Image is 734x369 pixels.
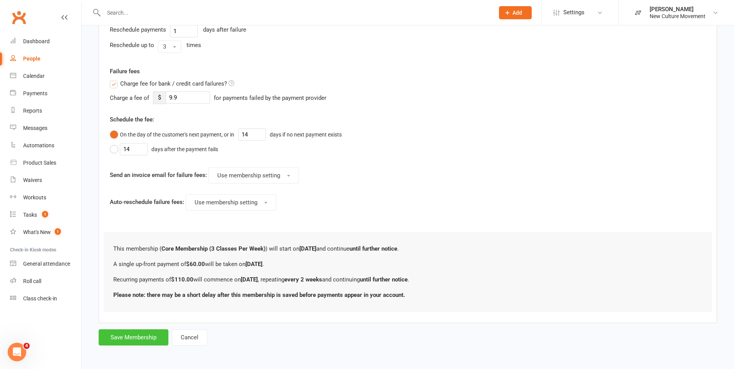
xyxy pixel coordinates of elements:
[195,199,257,206] span: Use membership setting
[23,56,40,62] div: People
[10,137,81,154] a: Automations
[214,93,326,103] div: for payments failed by the payment provider
[42,211,48,217] span: 1
[650,6,705,13] div: [PERSON_NAME]
[110,115,154,124] label: Schedule the fee:
[110,127,346,142] button: On the day of the customer's next payment, or indays if no next payment exists
[113,291,405,298] b: Please note: there may be a short delay after this membership is saved before payments appear in ...
[113,275,702,284] p: Recurring payments of will commence on , repeating and continuing .
[120,130,234,139] div: On the day of the customer's next payment, or in
[161,245,265,252] b: Core Membership (3 Classes Per Week)
[270,130,342,139] div: days if no next payment exists
[110,142,222,157] button: days after the payment fails
[241,276,258,283] b: [DATE]
[153,91,166,104] span: $
[163,43,166,50] span: 3
[10,50,81,67] a: People
[23,212,37,218] div: Tasks
[158,40,181,53] button: 3
[10,255,81,273] a: General attendance kiosk mode
[23,38,50,44] div: Dashboard
[23,278,41,284] div: Roll call
[23,90,47,96] div: Payments
[55,228,61,235] span: 1
[24,343,30,349] span: 4
[120,79,227,87] span: Charge fee for bank / credit card failures?
[23,295,57,302] div: Class check-in
[217,172,280,179] span: Use membership setting
[10,273,81,290] a: Roll call
[349,245,397,252] b: until further notice
[10,102,81,120] a: Reports
[8,343,26,361] iframe: Intercom live chat
[299,245,316,252] b: [DATE]
[186,261,205,268] b: $60.00
[360,276,408,283] b: until further notice
[203,25,246,34] div: days after failure
[151,145,218,153] div: days after the payment fails
[10,290,81,307] a: Class kiosk mode
[172,329,207,345] button: Cancel
[563,4,585,21] span: Settings
[23,229,51,235] div: What's New
[23,261,70,267] div: General attendance
[171,276,193,283] b: $110.00
[23,73,45,79] div: Calendar
[650,13,705,20] div: New Culture Movement
[245,261,262,268] b: [DATE]
[23,177,42,183] div: Waivers
[10,224,81,241] a: What's New1
[110,170,207,180] label: Send an invoice email for failure fees:
[23,160,56,166] div: Product Sales
[9,8,29,27] a: Clubworx
[10,120,81,137] a: Messages
[208,167,299,184] button: Use membership setting
[10,33,81,50] a: Dashboard
[10,189,81,206] a: Workouts
[630,5,646,20] img: thumb_image1748164043.png
[10,172,81,189] a: Waivers
[113,259,702,269] p: A single up-front payment of will be taken on .
[99,329,168,345] button: Save Membership
[499,6,532,19] button: Add
[113,244,702,253] p: This membership ( ) will start on and continue .
[104,67,712,76] label: Failure fees
[186,40,201,50] div: times
[10,85,81,102] a: Payments
[10,206,81,224] a: Tasks 1
[23,108,42,114] div: Reports
[101,7,489,18] input: Search...
[284,276,322,283] b: every 2 weeks
[512,10,522,16] span: Add
[186,194,276,211] button: Use membership setting
[110,93,149,103] div: Charge a fee of
[23,125,47,131] div: Messages
[10,154,81,172] a: Product Sales
[23,194,46,201] div: Workouts
[110,25,166,34] div: Reschedule payments
[110,40,154,50] div: Reschedule up to
[10,67,81,85] a: Calendar
[110,197,184,207] label: Auto-reschedule failure fees:
[23,142,54,148] div: Automations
